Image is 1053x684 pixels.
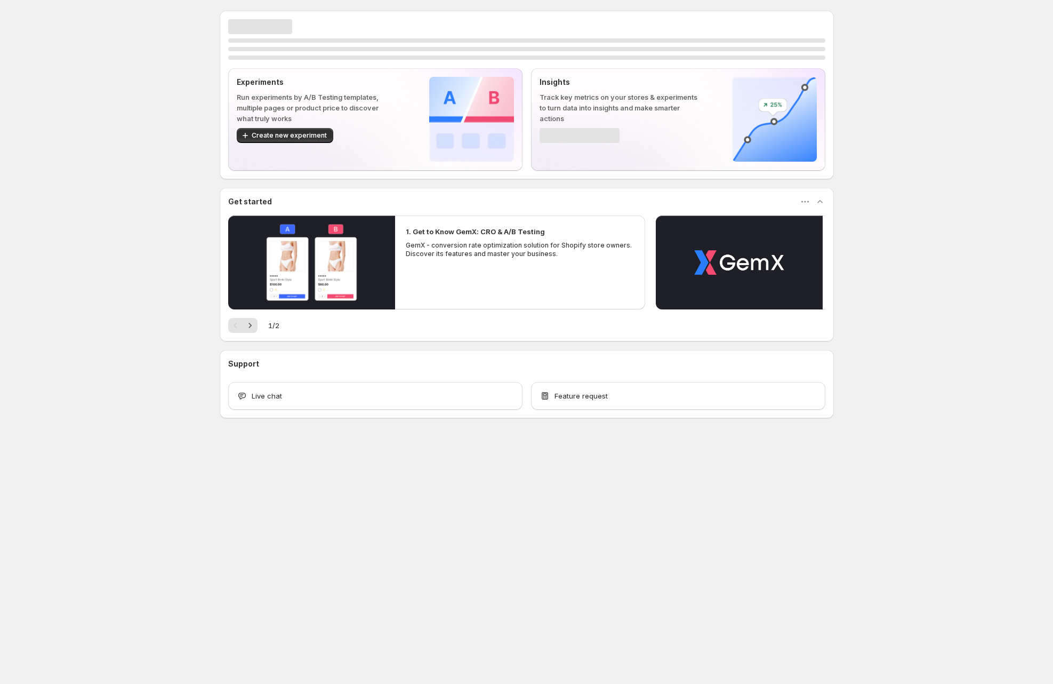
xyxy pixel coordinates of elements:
p: Insights [540,77,698,88]
img: Insights [732,77,817,162]
h3: Support [228,359,259,369]
p: Track key metrics on your stores & experiments to turn data into insights and make smarter actions [540,92,698,124]
h2: 1. Get to Know GemX: CRO & A/B Testing [406,226,545,237]
button: Play video [656,216,823,309]
span: Feature request [554,391,608,401]
button: Create new experiment [237,128,333,143]
p: Run experiments by A/B Testing templates, multiple pages or product price to discover what truly ... [237,92,395,124]
span: Live chat [252,391,282,401]
img: Experiments [429,77,514,162]
p: Experiments [237,77,395,88]
p: GemX - conversion rate optimization solution for Shopify store owners. Discover its features and ... [406,241,635,258]
span: Create new experiment [252,131,327,140]
button: Next [243,318,258,333]
span: 1 / 2 [268,320,279,331]
h3: Get started [228,196,272,207]
button: Play video [228,216,395,309]
nav: Pagination [228,318,258,333]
